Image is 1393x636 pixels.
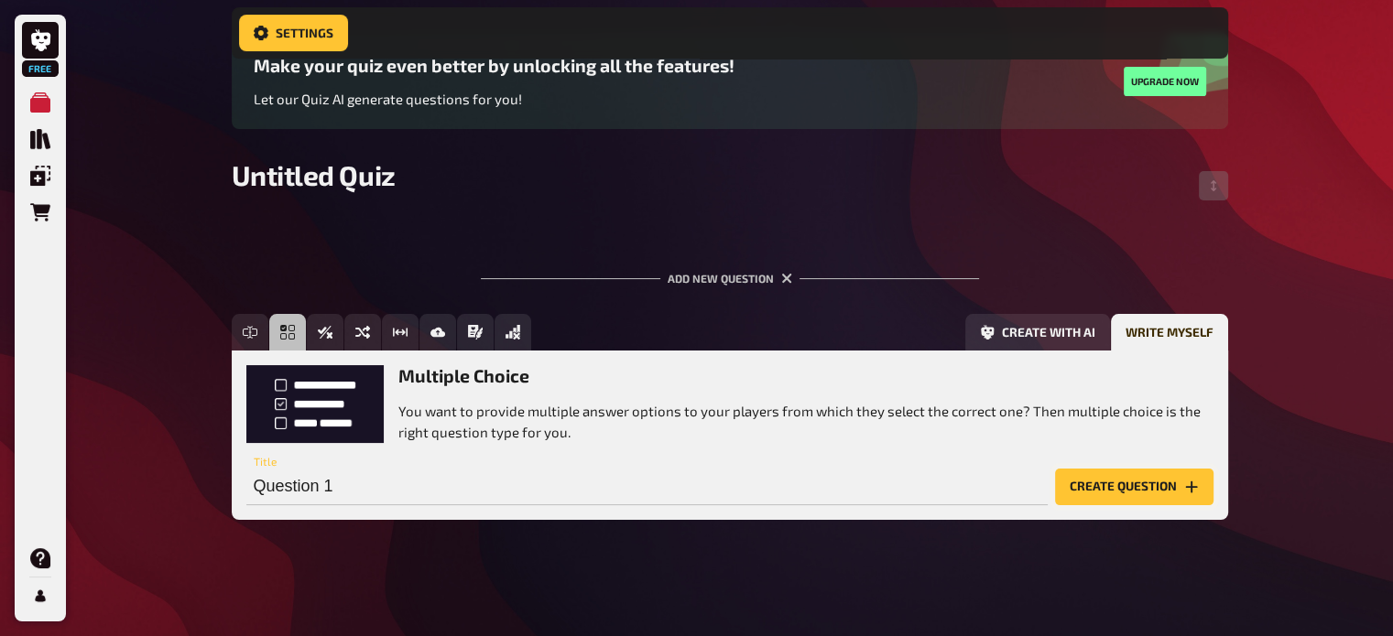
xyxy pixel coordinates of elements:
span: Settings [276,27,333,39]
div: Add new question [481,243,979,299]
p: You want to provide multiple answer options to your players from which they select the correct on... [398,401,1213,442]
button: Sorting Question [344,314,381,350]
button: Write myself [1111,314,1228,350]
button: Estimation Question [382,314,419,350]
button: Create with AI [965,314,1110,350]
button: Image Answer [419,314,456,350]
h3: Multiple Choice [398,365,1213,386]
span: Untitled Quiz [232,158,396,191]
button: Change Order [1199,171,1228,200]
button: Offline Question [495,314,531,350]
span: Free [24,63,57,74]
input: Title [246,469,1048,505]
h3: Make your quiz even better by unlocking all the features! [254,55,735,76]
button: Upgrade now [1124,67,1206,96]
button: True / False [307,314,343,350]
button: Create question [1055,469,1213,505]
button: Prose (Long text) [457,314,494,350]
button: Free Text Input [232,314,268,350]
button: Multiple Choice [269,314,306,350]
button: Settings [239,15,348,51]
span: Let our Quiz AI generate questions for you! [254,91,522,107]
